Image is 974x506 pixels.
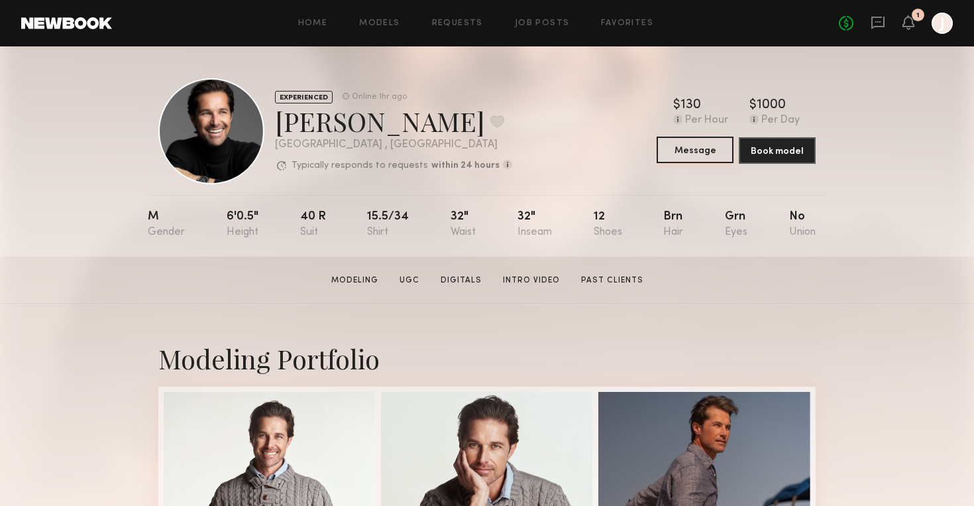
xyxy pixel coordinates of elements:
div: Per Hour [685,115,728,127]
div: 6'0.5" [227,211,258,238]
a: Favorites [601,19,653,28]
a: Modeling [326,275,384,286]
a: Intro Video [498,275,565,286]
div: 40 r [300,211,326,238]
a: Models [359,19,400,28]
div: 12 [594,211,622,238]
div: Grn [725,211,747,238]
p: Typically responds to requests [292,161,428,170]
div: $ [673,99,680,112]
div: No [789,211,816,238]
div: 15.5/34 [367,211,409,238]
div: 1000 [757,99,786,112]
div: 32" [517,211,552,238]
b: within 24 hours [431,161,500,170]
a: UGC [394,275,425,286]
a: Job Posts [515,19,570,28]
a: Past Clients [576,275,649,286]
div: Modeling Portfolio [158,341,816,376]
a: Requests [432,19,483,28]
div: 1 [916,12,920,19]
a: Digitals [435,275,487,286]
div: EXPERIENCED [275,91,333,103]
div: Brn [663,211,683,238]
div: [GEOGRAPHIC_DATA] , [GEOGRAPHIC_DATA] [275,139,512,151]
a: Home [298,19,328,28]
div: 32" [451,211,476,238]
button: Message [657,137,733,163]
div: 130 [680,99,701,112]
div: Online 1hr ago [352,93,407,101]
div: [PERSON_NAME] [275,103,512,139]
div: $ [749,99,757,112]
a: J [932,13,953,34]
div: M [148,211,185,238]
button: Book model [739,137,816,164]
div: Per Day [761,115,800,127]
